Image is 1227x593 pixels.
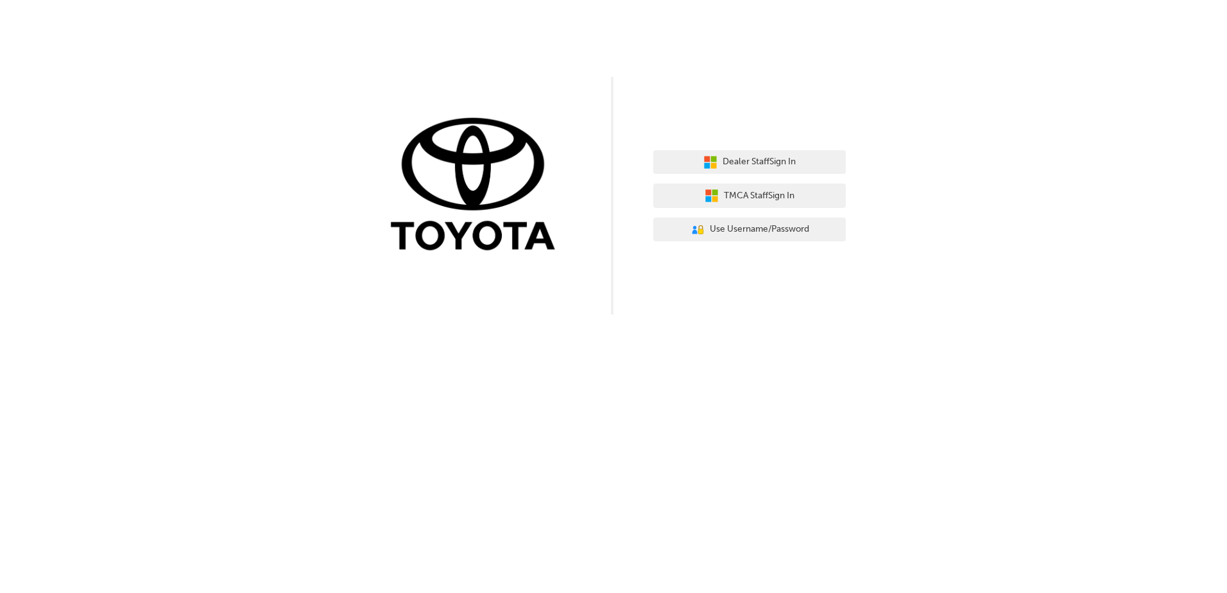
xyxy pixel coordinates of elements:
[653,184,846,208] button: TMCA StaffSign In
[724,189,794,203] span: TMCA Staff Sign In
[653,218,846,242] button: Use Username/Password
[653,150,846,175] button: Dealer StaffSign In
[381,115,574,257] img: Trak
[723,155,796,169] span: Dealer Staff Sign In
[710,222,809,237] span: Use Username/Password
